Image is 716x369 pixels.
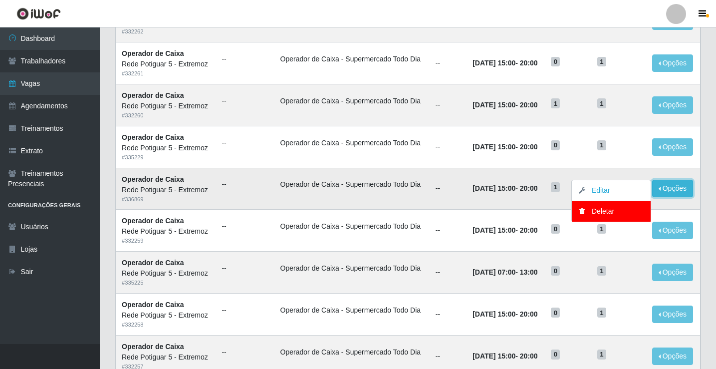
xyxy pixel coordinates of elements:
time: 13:00 [520,268,538,276]
time: 20:00 [520,184,538,192]
button: Opções [652,264,693,281]
time: [DATE] 15:00 [473,226,515,234]
time: [DATE] 15:00 [473,143,515,151]
time: 20:00 [520,310,538,318]
div: Rede Potiguar 5 - Extremoz [122,143,210,153]
button: Opções [652,348,693,365]
div: Rede Potiguar 5 - Extremoz [122,101,210,111]
strong: Operador de Caixa [122,175,184,183]
span: 1 [597,350,606,360]
li: Operador de Caixa - Supermercado Todo Dia [280,138,424,148]
strong: Operador de Caixa [122,217,184,225]
span: 0 [551,140,560,150]
time: 20:00 [520,143,538,151]
strong: - [473,143,537,151]
td: -- [430,293,467,335]
strong: - [473,184,537,192]
div: # 332260 [122,111,210,120]
span: 1 [597,57,606,67]
ul: -- [222,138,268,148]
button: Opções [652,306,693,323]
ul: -- [222,54,268,64]
span: 1 [551,98,560,108]
strong: Operador de Caixa [122,49,184,57]
span: 1 [597,224,606,234]
div: # 336869 [122,195,210,204]
span: 1 [597,266,606,276]
time: [DATE] 15:00 [473,310,515,318]
span: 0 [551,308,560,318]
span: 1 [597,98,606,108]
time: 20:00 [520,352,538,360]
time: 20:00 [520,226,538,234]
span: 0 [551,350,560,360]
ul: -- [222,347,268,358]
time: [DATE] 15:00 [473,184,515,192]
time: 20:00 [520,101,538,109]
td: -- [430,126,467,168]
strong: - [473,310,537,318]
span: 0 [551,224,560,234]
ul: -- [222,96,268,106]
strong: Operador de Caixa [122,91,184,99]
ul: -- [222,221,268,232]
strong: Operador de Caixa [122,343,184,351]
td: -- [430,210,467,252]
span: 1 [551,182,560,192]
td: -- [430,84,467,126]
span: 1 [597,308,606,318]
time: [DATE] 15:00 [473,101,515,109]
div: # 335229 [122,153,210,162]
td: -- [430,252,467,294]
ul: -- [222,305,268,316]
strong: Operador de Caixa [122,133,184,141]
li: Operador de Caixa - Supermercado Todo Dia [280,179,424,190]
div: Rede Potiguar 5 - Extremoz [122,226,210,237]
strong: - [473,101,537,109]
ul: -- [222,179,268,190]
div: # 332261 [122,69,210,78]
div: Rede Potiguar 5 - Extremoz [122,185,210,195]
strong: - [473,268,537,276]
span: 1 [597,140,606,150]
li: Operador de Caixa - Supermercado Todo Dia [280,347,424,358]
button: Opções [652,96,693,114]
strong: Operador de Caixa [122,259,184,267]
div: # 335225 [122,279,210,287]
img: CoreUI Logo [16,7,61,20]
div: Rede Potiguar 5 - Extremoz [122,310,210,321]
button: Opções [652,54,693,72]
a: Editar [582,186,610,194]
strong: - [473,352,537,360]
td: -- [430,168,467,210]
div: Rede Potiguar 5 - Extremoz [122,268,210,279]
time: 20:00 [520,59,538,67]
div: Deletar [582,206,641,217]
li: Operador de Caixa - Supermercado Todo Dia [280,263,424,274]
strong: - [473,226,537,234]
strong: Operador de Caixa [122,301,184,309]
div: # 332262 [122,27,210,36]
td: -- [430,42,467,84]
time: [DATE] 15:00 [473,352,515,360]
span: 0 [551,266,560,276]
div: # 332259 [122,237,210,245]
time: [DATE] 07:00 [473,268,515,276]
button: Opções [652,222,693,239]
span: 0 [551,57,560,67]
li: Operador de Caixa - Supermercado Todo Dia [280,221,424,232]
div: # 332258 [122,321,210,329]
div: Rede Potiguar 5 - Extremoz [122,352,210,363]
button: Opções [652,180,693,197]
ul: -- [222,263,268,274]
li: Operador de Caixa - Supermercado Todo Dia [280,305,424,316]
li: Operador de Caixa - Supermercado Todo Dia [280,54,424,64]
div: Rede Potiguar 5 - Extremoz [122,59,210,69]
strong: - [473,59,537,67]
time: [DATE] 15:00 [473,59,515,67]
button: Opções [652,138,693,156]
li: Operador de Caixa - Supermercado Todo Dia [280,96,424,106]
